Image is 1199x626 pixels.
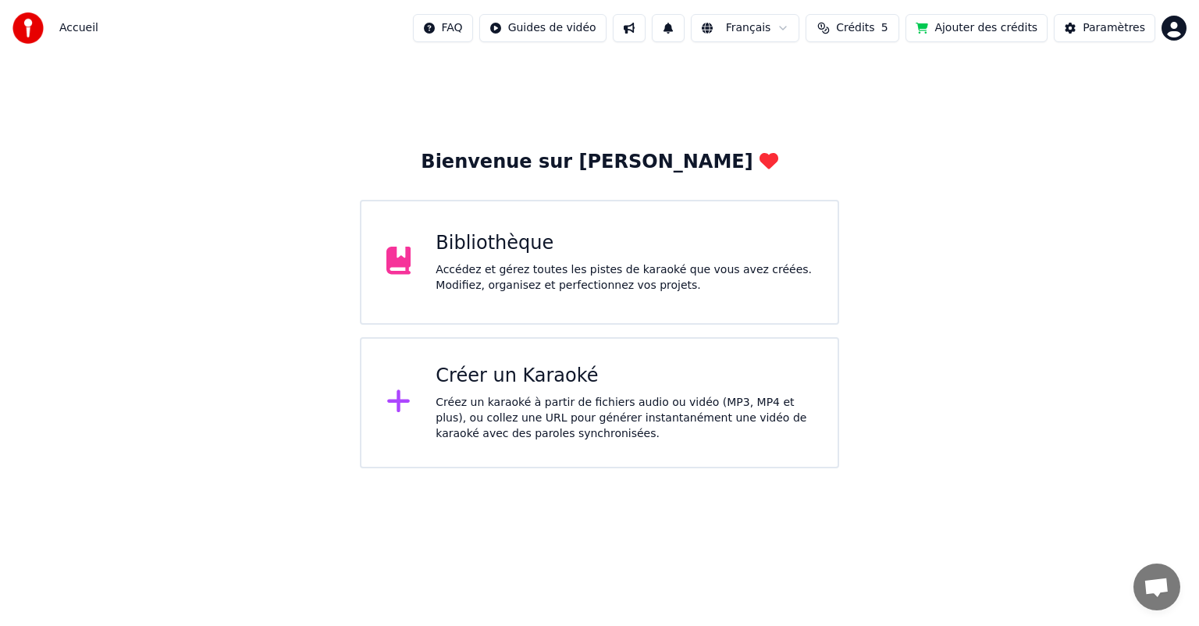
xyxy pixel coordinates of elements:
[1133,564,1180,610] div: Ouvrir le chat
[836,20,874,36] span: Crédits
[59,20,98,36] nav: breadcrumb
[1083,20,1145,36] div: Paramètres
[436,364,813,389] div: Créer un Karaoké
[479,14,607,42] button: Guides de vidéo
[421,150,777,175] div: Bienvenue sur [PERSON_NAME]
[806,14,899,42] button: Crédits5
[436,395,813,442] div: Créez un karaoké à partir de fichiers audio ou vidéo (MP3, MP4 et plus), ou collez une URL pour g...
[905,14,1048,42] button: Ajouter des crédits
[59,20,98,36] span: Accueil
[436,262,813,293] div: Accédez et gérez toutes les pistes de karaoké que vous avez créées. Modifiez, organisez et perfec...
[1054,14,1155,42] button: Paramètres
[881,20,888,36] span: 5
[436,231,813,256] div: Bibliothèque
[12,12,44,44] img: youka
[413,14,473,42] button: FAQ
